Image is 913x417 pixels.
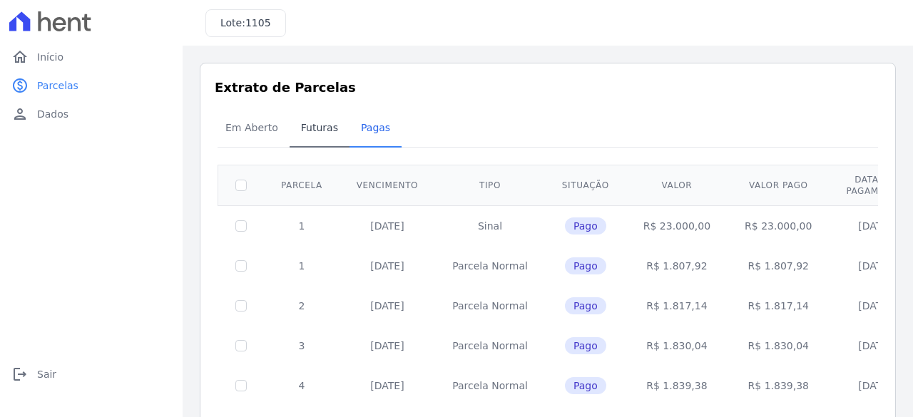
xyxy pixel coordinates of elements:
[235,380,247,391] input: Só é possível selecionar pagamentos em aberto
[728,366,829,406] td: R$ 1.839,38
[350,110,402,148] a: Pagas
[340,165,435,205] th: Vencimento
[565,297,606,314] span: Pago
[340,366,435,406] td: [DATE]
[626,286,728,326] td: R$ 1.817,14
[565,217,606,235] span: Pago
[235,340,247,351] input: Só é possível selecionar pagamentos em aberto
[11,48,29,66] i: home
[220,16,271,31] h3: Lote:
[435,246,545,286] td: Parcela Normal
[728,286,829,326] td: R$ 1.817,14
[728,246,829,286] td: R$ 1.807,92
[264,246,340,286] td: 1
[215,78,881,97] h3: Extrato de Parcelas
[290,110,350,148] a: Futuras
[626,205,728,246] td: R$ 23.000,00
[565,337,606,354] span: Pago
[626,246,728,286] td: R$ 1.807,92
[235,260,247,272] input: Só é possível selecionar pagamentos em aberto
[728,205,829,246] td: R$ 23.000,00
[435,205,545,246] td: Sinal
[235,220,247,232] input: Só é possível selecionar pagamentos em aberto
[37,107,68,121] span: Dados
[264,366,340,406] td: 4
[435,326,545,366] td: Parcela Normal
[245,17,271,29] span: 1105
[6,71,177,100] a: paidParcelas
[6,100,177,128] a: personDados
[340,326,435,366] td: [DATE]
[435,366,545,406] td: Parcela Normal
[626,165,728,205] th: Valor
[565,377,606,394] span: Pago
[435,165,545,205] th: Tipo
[11,366,29,383] i: logout
[214,110,290,148] a: Em Aberto
[6,360,177,388] a: logoutSair
[37,78,78,93] span: Parcelas
[11,105,29,123] i: person
[728,326,829,366] td: R$ 1.830,04
[352,113,399,142] span: Pagas
[340,246,435,286] td: [DATE]
[11,77,29,94] i: paid
[565,257,606,274] span: Pago
[728,165,829,205] th: Valor pago
[264,165,340,205] th: Parcela
[292,113,347,142] span: Futuras
[264,286,340,326] td: 2
[217,113,287,142] span: Em Aberto
[340,286,435,326] td: [DATE]
[235,300,247,312] input: Só é possível selecionar pagamentos em aberto
[545,165,626,205] th: Situação
[435,286,545,326] td: Parcela Normal
[264,326,340,366] td: 3
[37,367,56,381] span: Sair
[626,326,728,366] td: R$ 1.830,04
[37,50,63,64] span: Início
[340,205,435,246] td: [DATE]
[626,366,728,406] td: R$ 1.839,38
[264,205,340,246] td: 1
[6,43,177,71] a: homeInício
